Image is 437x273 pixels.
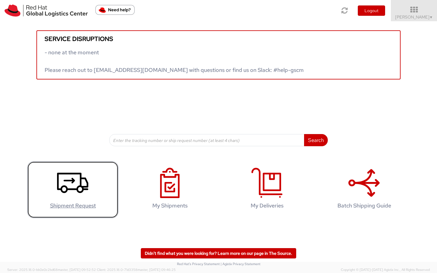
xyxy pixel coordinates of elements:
[358,5,385,16] button: Logout
[304,134,328,146] button: Search
[45,49,304,73] span: - none at the moment Please reach out to [EMAIL_ADDRESS][DOMAIN_NAME] with questions or find us o...
[221,262,260,266] a: | Agistix Privacy Statement
[7,268,96,272] span: Server: 2025.18.0-bb0e0c2bd68
[124,161,215,218] a: My Shipments
[5,5,88,17] img: rh-logistics-00dfa346123c4ec078e1.svg
[95,5,135,15] button: Need help?
[109,134,304,146] input: Enter the tracking number or ship request number (at least 4 chars)
[34,203,112,209] h4: Shipment Request
[45,35,392,42] h5: Service disruptions
[395,14,433,20] span: [PERSON_NAME]
[58,268,96,272] span: master, [DATE] 09:52:52
[429,15,433,20] span: ▼
[97,268,176,272] span: Client: 2025.18.0-71d3358
[141,248,296,258] a: Didn't find what you were looking for? Learn more on our page in The Source.
[27,161,118,218] a: Shipment Request
[131,203,209,209] h4: My Shipments
[228,203,306,209] h4: My Deliveries
[319,161,410,218] a: Batch Shipping Guide
[222,161,313,218] a: My Deliveries
[177,262,220,266] a: Red Hat's Privacy Statement
[36,30,401,79] a: Service disruptions - none at the moment Please reach out to [EMAIL_ADDRESS][DOMAIN_NAME] with qu...
[341,268,430,272] span: Copyright © [DATE]-[DATE] Agistix Inc., All Rights Reserved
[137,268,176,272] span: master, [DATE] 09:46:25
[325,203,403,209] h4: Batch Shipping Guide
